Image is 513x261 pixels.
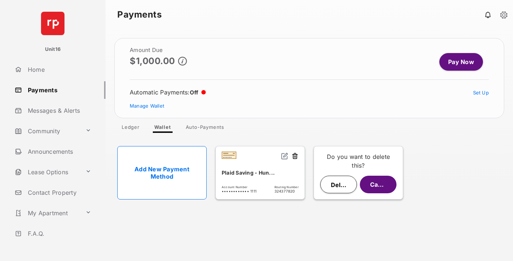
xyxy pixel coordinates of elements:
a: Lease Options [12,163,82,181]
a: Auto-Payments [180,124,230,133]
a: Set Up [473,90,489,96]
button: Cancel [360,176,396,193]
a: Announcements [12,143,106,160]
a: Contact Property [12,184,106,201]
a: F.A.Q. [12,225,106,242]
a: Messages & Alerts [12,102,106,119]
img: svg+xml;base64,PHN2ZyB4bWxucz0iaHR0cDovL3d3dy53My5vcmcvMjAwMC9zdmciIHdpZHRoPSI2NCIgaGVpZ2h0PSI2NC... [41,12,64,35]
span: Routing Number [274,185,299,189]
span: Delete [331,181,350,189]
span: Cancel [370,181,390,188]
h2: Amount Due [130,47,187,53]
a: Manage Wallet [130,103,164,109]
a: Add New Payment Method [117,146,207,200]
p: Do you want to delete this? [320,152,397,170]
span: 324377820 [274,189,299,193]
a: Home [12,61,106,78]
p: Unit16 [45,46,61,53]
strong: Payments [117,10,162,19]
span: Off [190,89,199,96]
span: Account Number [222,185,256,189]
p: $1,000.00 [130,56,175,66]
button: Delete [320,176,357,193]
a: Wallet [148,124,177,133]
div: Plaid Saving - Hun... [222,167,299,179]
a: Payments [12,81,106,99]
a: My Apartment [12,204,82,222]
a: Community [12,122,82,140]
a: Ledger [116,124,145,133]
span: •••••••••••• 1111 [222,189,256,193]
img: svg+xml;base64,PHN2ZyB2aWV3Qm94PSIwIDAgMjQgMjQiIHdpZHRoPSIxNiIgaGVpZ2h0PSIxNiIgZmlsbD0ibm9uZSIgeG... [281,152,288,160]
div: Automatic Payments : [130,89,206,96]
